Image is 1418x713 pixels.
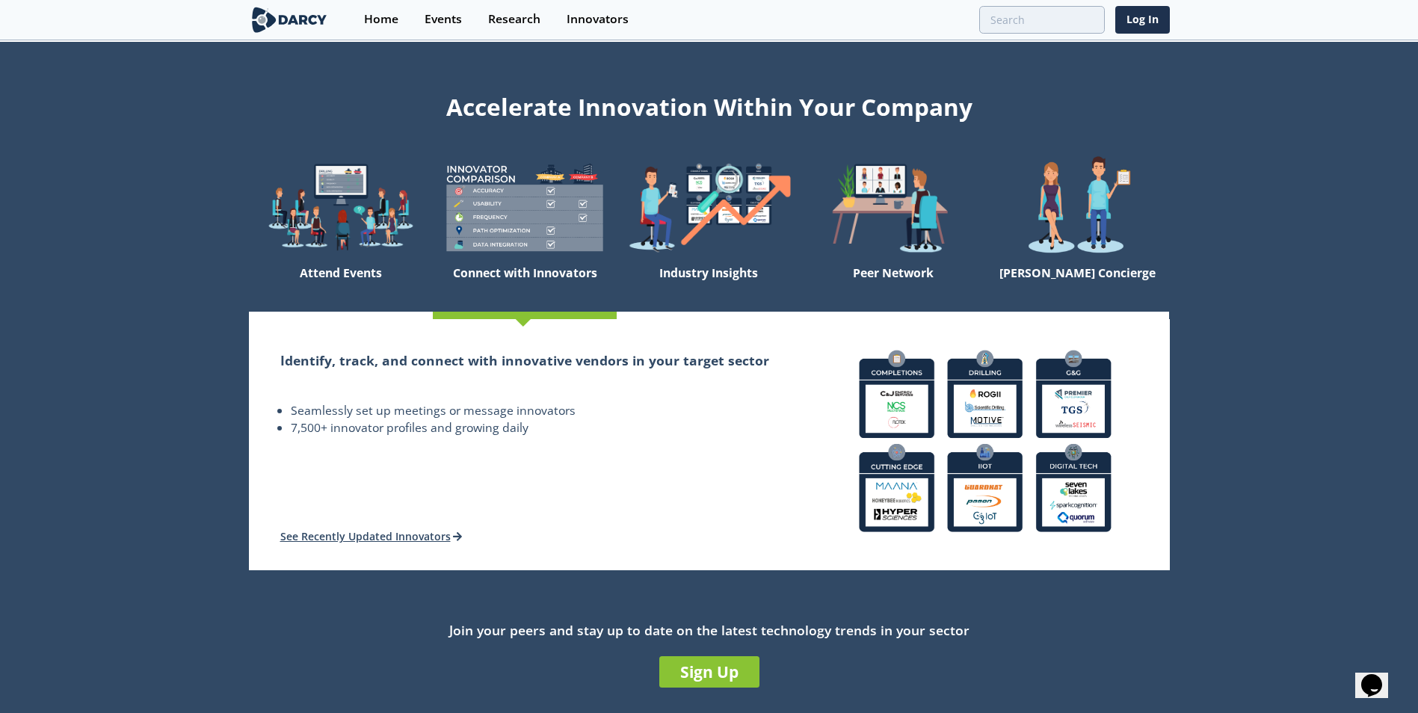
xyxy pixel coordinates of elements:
img: connect-with-innovators-bd83fc158da14f96834d5193b73f77c6.png [847,338,1123,544]
img: welcome-attend-b816887fc24c32c29d1763c6e0ddb6e6.png [801,155,985,259]
h2: Identify, track, and connect with innovative vendors in your target sector [280,351,770,370]
input: Advanced Search [979,6,1105,34]
a: See Recently Updated Innovators [280,529,463,543]
img: welcome-find-a12191a34a96034fcac36f4ff4d37733.png [617,155,801,259]
div: [PERSON_NAME] Concierge [985,259,1169,312]
div: Connect with Innovators [433,259,617,312]
div: Research [488,13,540,25]
a: Sign Up [659,656,759,688]
div: Events [425,13,462,25]
li: Seamlessly set up meetings or message innovators [291,402,770,420]
li: 7,500+ innovator profiles and growing daily [291,419,770,437]
img: welcome-compare-1b687586299da8f117b7ac84fd957760.png [433,155,617,259]
a: Log In [1115,6,1170,34]
img: welcome-explore-560578ff38cea7c86bcfe544b5e45342.png [249,155,433,259]
img: welcome-concierge-wide-20dccca83e9cbdbb601deee24fb8df72.png [985,155,1169,259]
div: Attend Events [249,259,433,312]
iframe: chat widget [1355,653,1403,698]
div: Industry Insights [617,259,801,312]
div: Accelerate Innovation Within Your Company [249,84,1170,124]
img: logo-wide.svg [249,7,330,33]
div: Peer Network [801,259,985,312]
div: Home [364,13,398,25]
div: Innovators [567,13,629,25]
